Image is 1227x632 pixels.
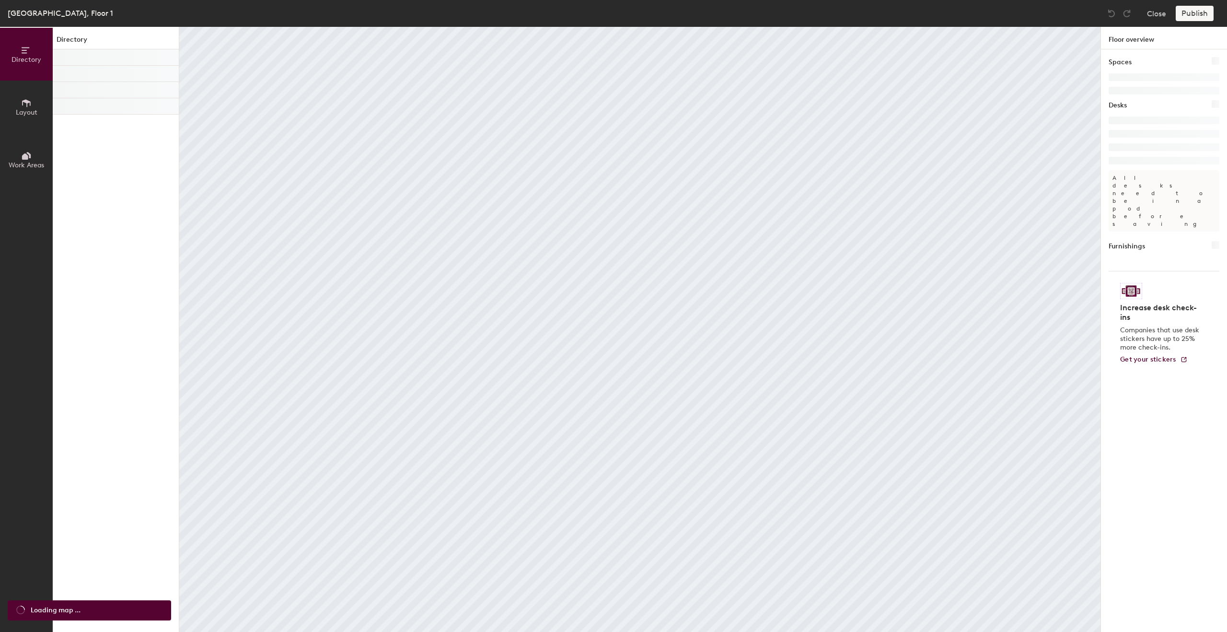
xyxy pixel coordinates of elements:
[1122,9,1132,18] img: Redo
[1147,6,1166,21] button: Close
[1120,283,1142,299] img: Sticker logo
[1109,170,1219,232] p: All desks need to be in a pod before saving
[12,56,41,64] span: Directory
[1109,57,1132,68] h1: Spaces
[9,161,44,169] span: Work Areas
[16,108,37,117] span: Layout
[1101,27,1227,49] h1: Floor overview
[53,35,179,49] h1: Directory
[1120,326,1202,352] p: Companies that use desk stickers have up to 25% more check-ins.
[1120,355,1176,363] span: Get your stickers
[1109,241,1145,252] h1: Furnishings
[8,7,113,19] div: [GEOGRAPHIC_DATA], Floor 1
[1120,356,1188,364] a: Get your stickers
[1107,9,1116,18] img: Undo
[179,27,1100,632] canvas: Map
[1120,303,1202,322] h4: Increase desk check-ins
[31,605,81,616] span: Loading map ...
[1109,100,1127,111] h1: Desks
